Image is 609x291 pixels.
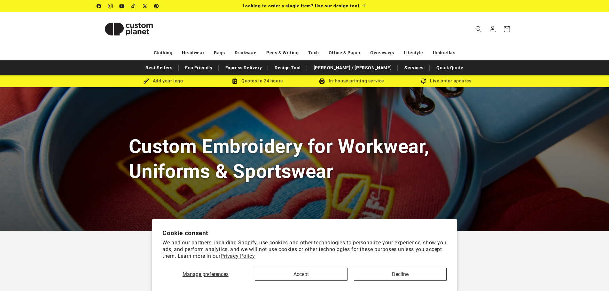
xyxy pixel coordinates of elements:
[214,47,225,58] a: Bags
[472,22,486,36] summary: Search
[401,62,427,73] a: Services
[433,62,467,73] a: Quick Quote
[162,268,248,281] button: Manage preferences
[420,78,426,84] img: Order updates
[308,47,319,58] a: Tech
[182,62,215,73] a: Eco Friendly
[154,47,173,58] a: Clothing
[182,47,204,58] a: Headwear
[354,268,447,281] button: Decline
[255,268,347,281] button: Accept
[319,78,325,84] img: In-house printing
[222,62,265,73] a: Express Delivery
[143,78,149,84] img: Brush Icon
[243,3,359,8] span: Looking to order a single item? Use our design tool
[142,62,176,73] a: Best Sellers
[399,77,493,85] div: Live order updates
[266,47,299,58] a: Pens & Writing
[370,47,394,58] a: Giveaways
[232,78,238,84] img: Order Updates Icon
[183,271,229,277] span: Manage preferences
[310,62,395,73] a: [PERSON_NAME] / [PERSON_NAME]
[235,47,257,58] a: Drinkware
[162,229,447,237] h2: Cookie consent
[97,15,161,43] img: Custom Planet
[221,253,255,259] a: Privacy Policy
[210,77,305,85] div: Quotes in 24 hours
[129,134,480,183] h1: Custom Embroidery for Workwear, Uniforms & Sportswear
[329,47,361,58] a: Office & Paper
[162,240,447,259] p: We and our partners, including Shopify, use cookies and other technologies to personalize your ex...
[433,47,455,58] a: Umbrellas
[116,77,210,85] div: Add your logo
[305,77,399,85] div: In-house printing service
[271,62,304,73] a: Design Tool
[404,47,423,58] a: Lifestyle
[94,12,163,46] a: Custom Planet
